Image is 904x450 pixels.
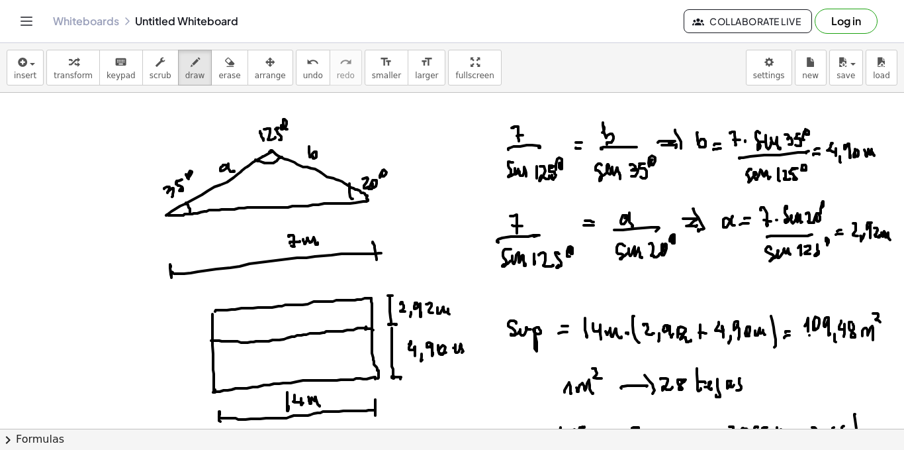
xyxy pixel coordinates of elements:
span: insert [14,71,36,80]
button: Collaborate Live [684,9,812,33]
span: new [802,71,819,80]
span: erase [218,71,240,80]
button: transform [46,50,100,85]
button: Toggle navigation [16,11,37,32]
span: larger [415,71,438,80]
span: smaller [372,71,401,80]
span: keypad [107,71,136,80]
span: scrub [150,71,171,80]
i: redo [339,54,352,70]
button: keyboardkeypad [99,50,143,85]
i: format_size [380,54,392,70]
button: load [866,50,897,85]
span: save [836,71,855,80]
button: undoundo [296,50,330,85]
span: settings [753,71,785,80]
button: fullscreen [448,50,501,85]
i: keyboard [114,54,127,70]
span: transform [54,71,93,80]
button: arrange [248,50,293,85]
span: redo [337,71,355,80]
button: draw [178,50,212,85]
button: insert [7,50,44,85]
span: Collaborate Live [695,15,801,27]
button: scrub [142,50,179,85]
button: erase [211,50,248,85]
span: fullscreen [455,71,494,80]
span: arrange [255,71,286,80]
button: format_sizesmaller [365,50,408,85]
a: Whiteboards [53,15,119,28]
button: redoredo [330,50,362,85]
button: settings [746,50,792,85]
button: save [829,50,863,85]
i: undo [306,54,319,70]
span: draw [185,71,205,80]
i: format_size [420,54,433,70]
button: new [795,50,827,85]
button: format_sizelarger [408,50,445,85]
button: Log in [815,9,878,34]
span: undo [303,71,323,80]
span: load [873,71,890,80]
